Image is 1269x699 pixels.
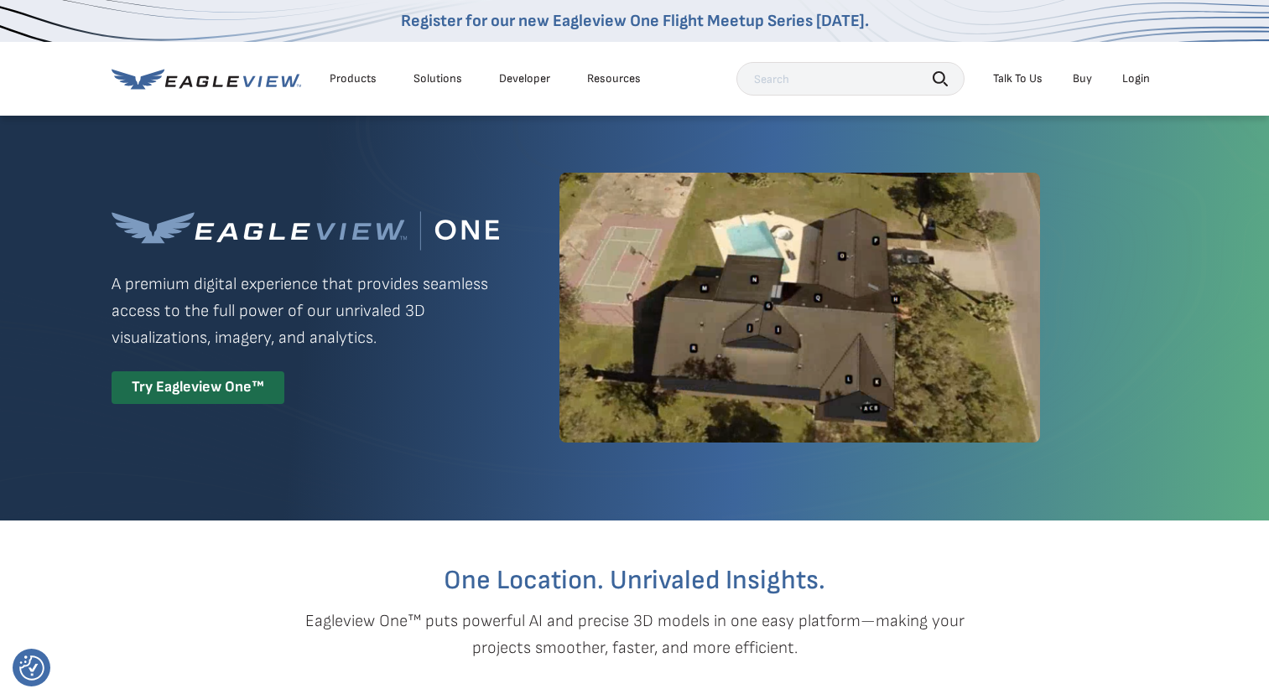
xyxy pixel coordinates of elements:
[19,655,44,681] img: Revisit consent button
[112,211,499,251] img: Eagleview One™
[401,11,869,31] a: Register for our new Eagleview One Flight Meetup Series [DATE].
[276,608,994,661] p: Eagleview One™ puts powerful AI and precise 3D models in one easy platform—making your projects s...
[736,62,965,96] input: Search
[19,655,44,681] button: Consent Preferences
[112,371,284,404] div: Try Eagleview One™
[1122,71,1150,86] div: Login
[124,567,1146,594] h2: One Location. Unrivaled Insights.
[499,71,550,86] a: Developer
[993,71,1043,86] div: Talk To Us
[413,71,462,86] div: Solutions
[112,271,499,351] p: A premium digital experience that provides seamless access to the full power of our unrivaled 3D ...
[330,71,377,86] div: Products
[587,71,641,86] div: Resources
[1073,71,1092,86] a: Buy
